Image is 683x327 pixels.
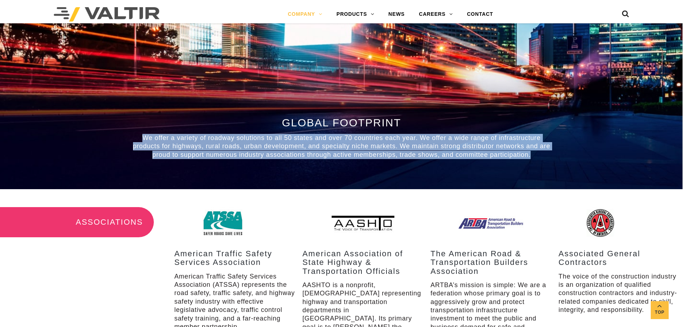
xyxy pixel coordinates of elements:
[412,7,460,22] a: CAREERS
[54,7,160,22] img: Valtir
[431,249,551,276] h3: The American Road & Transportation Builders Association
[331,207,395,239] img: Assn_AASHTO
[202,207,267,239] img: Assn_ATTSA
[302,249,423,276] h3: American Association of State Highway & Transportation Officials
[381,7,412,22] a: NEWS
[559,272,679,314] p: The voice of the construction industry is an organization of qualified construction contractors a...
[587,207,651,239] img: Assn_AGC
[174,249,295,267] h3: American Traffic Safety Services Association
[651,301,669,319] a: Top
[282,117,401,129] span: GLOBAL FOOTPRINT
[459,207,523,239] img: Assn_ARTBA
[133,134,550,158] span: We offer a variety of roadway solutions to all 50 states and over 70 countries each year. We offe...
[329,7,381,22] a: PRODUCTS
[651,308,669,317] span: Top
[460,7,500,22] a: CONTACT
[281,7,329,22] a: COMPANY
[559,249,679,267] h3: Associated General Contractors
